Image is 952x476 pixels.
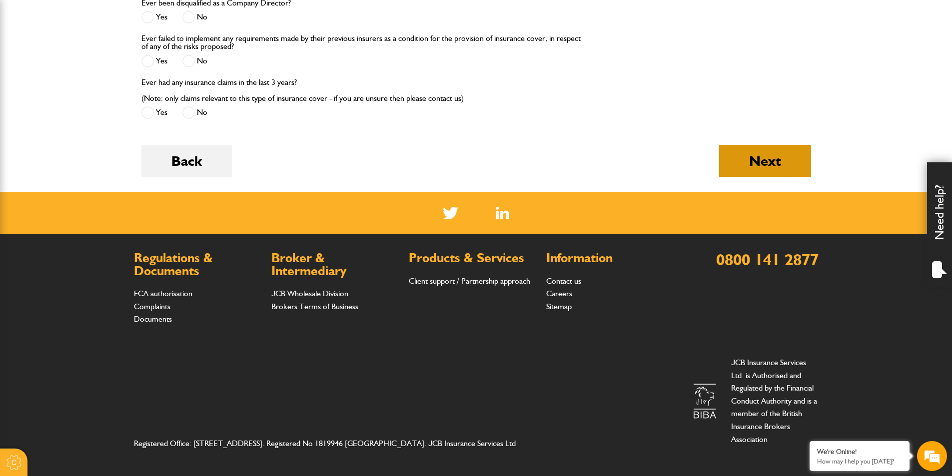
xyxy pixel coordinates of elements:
a: LinkedIn [496,207,509,219]
h2: Products & Services [409,252,536,265]
label: No [182,55,207,67]
a: Complaints [134,302,170,311]
label: Yes [141,106,167,119]
address: Registered Office: [STREET_ADDRESS]. Registered No 1819946 [GEOGRAPHIC_DATA]. JCB Insurance Servi... [134,437,537,450]
label: No [182,11,207,23]
label: Ever failed to implement any requirements made by their previous insurers as a condition for the ... [141,34,583,50]
a: FCA authorisation [134,289,192,298]
button: Back [141,145,232,177]
div: Chat with us now [52,56,168,69]
div: Need help? [927,162,952,287]
h2: Broker & Intermediary [271,252,399,277]
button: Next [719,145,811,177]
a: Careers [546,289,572,298]
div: Minimize live chat window [164,5,188,29]
a: Sitemap [546,302,572,311]
a: Client support / Partnership approach [409,276,530,286]
label: Yes [141,55,167,67]
label: Ever had any insurance claims in the last 3 years? (Note: only claims relevant to this type of in... [141,78,464,102]
img: Twitter [443,207,458,219]
div: We're Online! [817,448,902,456]
input: Enter your last name [13,92,182,114]
p: JCB Insurance Services Ltd. is Authorised and Regulated by the Financial Conduct Authority and is... [731,356,819,446]
a: Documents [134,314,172,324]
img: Linked In [496,207,509,219]
input: Enter your email address [13,122,182,144]
img: d_20077148190_company_1631870298795_20077148190 [17,55,42,69]
em: Start Chat [136,308,181,321]
label: Yes [141,11,167,23]
h2: Information [546,252,674,265]
textarea: Type your message and hit 'Enter' [13,181,182,299]
a: Brokers Terms of Business [271,302,358,311]
a: Contact us [546,276,581,286]
label: No [182,106,207,119]
a: 0800 141 2877 [716,250,819,269]
p: How may I help you today? [817,458,902,465]
h2: Regulations & Documents [134,252,261,277]
a: JCB Wholesale Division [271,289,348,298]
input: Enter your phone number [13,151,182,173]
